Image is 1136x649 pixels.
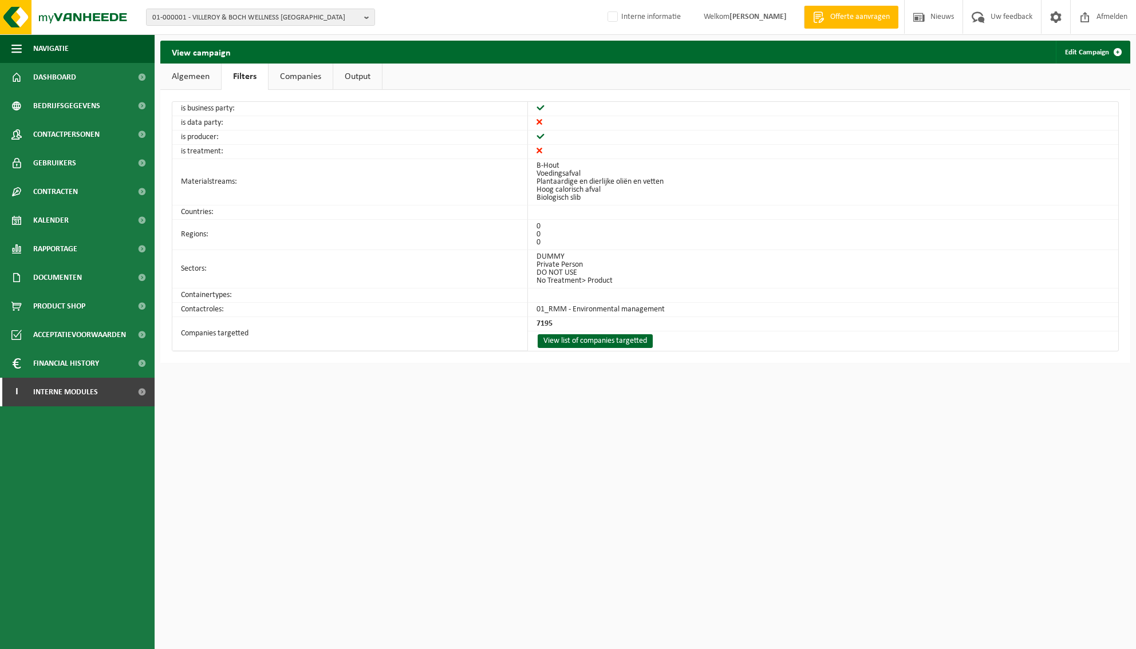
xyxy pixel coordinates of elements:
strong: 7195 [537,319,553,328]
span: Product Shop [33,292,85,320]
li: Hoog calorisch afval [537,186,1104,194]
td: is producer: [172,130,528,145]
li: Plantaardige en dierlijke oliën en vetten [537,178,1104,186]
li: DO NOT USE [537,269,1104,277]
img: error.png [537,148,542,153]
a: View list of companies targetted [538,334,653,348]
td: Containertypes: [172,288,528,303]
td: Sectors: [172,250,528,288]
span: Gebruikers [33,149,76,177]
li: DUMMY [537,253,1104,261]
span: Contracten [33,177,78,206]
span: Offerte aanvragen [827,11,893,23]
label: Interne informatie [605,9,681,26]
img: error.png [537,119,542,125]
span: Acceptatievoorwaarden [33,320,126,349]
span: Bedrijfsgegevens [33,92,100,120]
a: Filters [222,64,268,90]
td: Countries: [172,205,528,220]
td: Contactroles: [172,303,528,317]
a: Companies [269,64,333,90]
button: 01-000001 - VILLEROY & BOCH WELLNESS [GEOGRAPHIC_DATA] [146,9,375,26]
a: Offerte aanvragen [804,6,898,29]
span: I [11,378,22,406]
td: Companies targetted [172,317,528,351]
li: 0 [537,223,1104,231]
li: Private Person [537,261,1104,269]
td: is data party: [172,116,528,130]
span: 01-000001 - VILLEROY & BOCH WELLNESS [GEOGRAPHIC_DATA] [152,9,360,26]
h2: View campaign [160,41,242,63]
a: Algemeen [160,64,221,90]
strong: [PERSON_NAME] [729,13,787,21]
td: Materialstreams: [172,159,528,205]
li: No Treatment> Product [537,277,1104,285]
img: check.png [537,105,545,110]
span: Financial History [33,349,99,378]
li: 0 [537,231,1104,239]
span: Dashboard [33,63,76,92]
a: Output [333,64,382,90]
td: is treatment: [172,145,528,159]
li: B-Hout [537,162,1104,170]
img: check.png [537,133,545,139]
td: is business party: [172,102,528,116]
span: Kalender [33,206,69,235]
span: Interne modules [33,378,98,406]
li: Biologisch slib [537,194,1104,202]
span: Rapportage [33,235,77,263]
span: Contactpersonen [33,120,100,149]
li: 01_RMM - Environmental management [537,306,1104,314]
li: 0 [537,239,1104,247]
td: Regions: [172,220,528,250]
a: Edit Campaign [1056,41,1129,64]
span: Documenten [33,263,82,292]
li: Voedingsafval [537,170,1104,178]
span: Navigatie [33,34,69,63]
